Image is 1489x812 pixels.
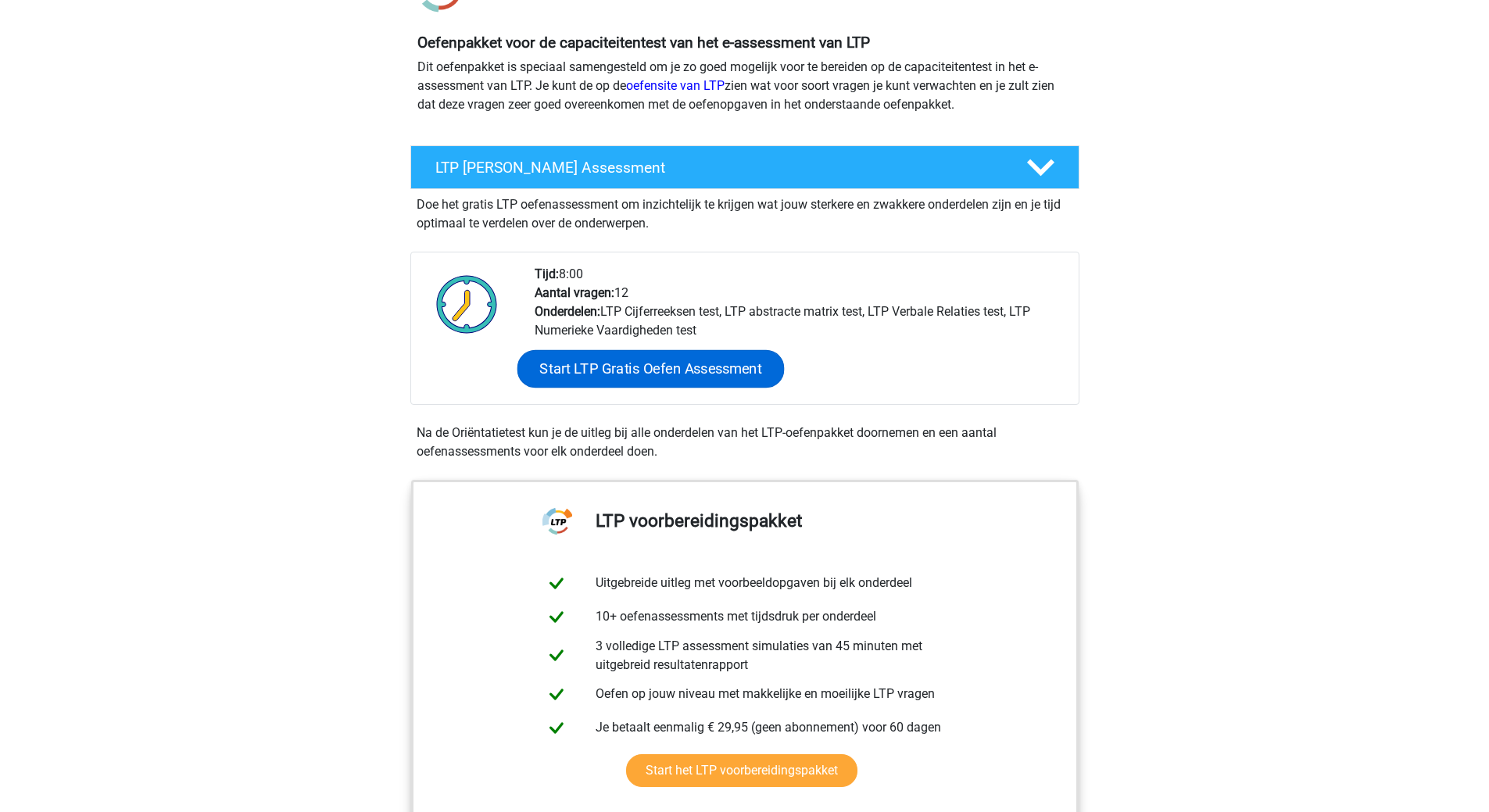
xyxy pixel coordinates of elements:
[626,78,725,93] a: oefensite van LTP
[517,350,784,388] a: Start LTP Gratis Oefen Assessment
[417,34,870,52] b: Oefenpakket voor de capaciteitentest van het e-assessment van LTP
[523,265,1078,404] div: 8:00 12 LTP Cijferreeksen test, LTP abstracte matrix test, LTP Verbale Relaties test, LTP Numerie...
[535,285,614,300] b: Aantal vragen:
[535,266,559,281] b: Tijd:
[410,424,1079,461] div: Na de Oriëntatietest kun je de uitleg bij alle onderdelen van het LTP-oefenpakket doornemen en ee...
[404,145,1086,189] a: LTP [PERSON_NAME] Assessment
[535,304,600,319] b: Onderdelen:
[626,754,857,787] a: Start het LTP voorbereidingspakket
[435,159,1001,177] h4: LTP [PERSON_NAME] Assessment
[417,58,1072,114] p: Dit oefenpakket is speciaal samengesteld om je zo goed mogelijk voor te bereiden op de capaciteit...
[428,265,506,343] img: Klok
[410,189,1079,233] div: Doe het gratis LTP oefenassessment om inzichtelijk te krijgen wat jouw sterkere en zwakkere onder...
